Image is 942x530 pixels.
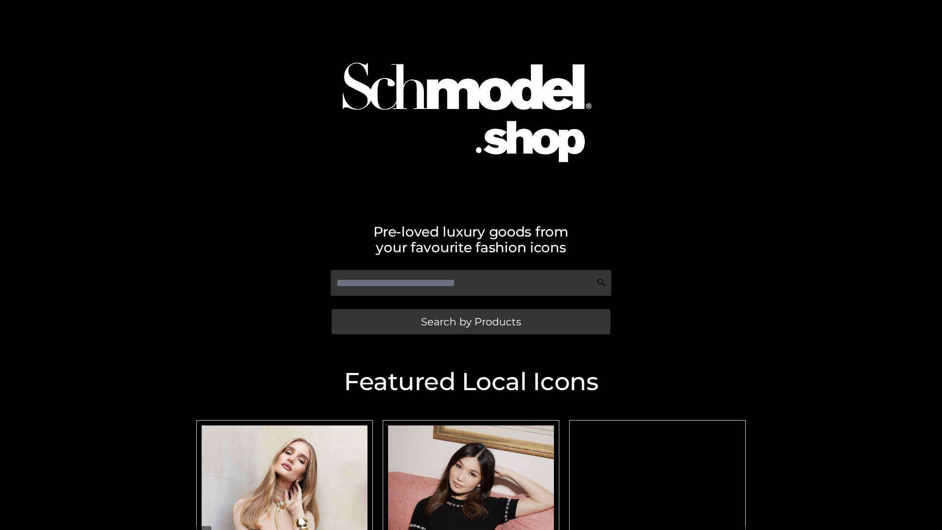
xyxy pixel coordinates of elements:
[332,309,610,334] a: Search by Products
[191,224,751,255] h2: Pre-loved luxury goods from your favourite fashion icons
[191,370,751,394] h2: Featured Local Icons​
[421,317,521,327] span: Search by Products
[597,278,606,288] img: Search Icon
